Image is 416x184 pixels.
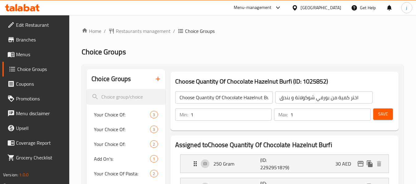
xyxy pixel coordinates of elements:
[2,135,70,150] a: Coverage Report
[374,159,384,168] button: delete
[94,170,150,177] span: Your Choice Of Pasta:
[234,4,272,11] div: Menu-management
[150,156,157,162] span: 1
[16,51,65,58] span: Menus
[180,155,389,173] div: Expand
[150,127,157,132] span: 3
[180,111,188,118] p: Min:
[87,137,165,151] div: Your Choice Of:2
[94,155,150,162] span: Add On's:
[87,151,165,166] div: Add On's:1
[87,107,165,122] div: Your Choice Of:3
[150,155,158,162] div: Choices
[175,140,394,150] h2: Assigned to Choose Quantity Of Chocolate Hazelnut Burfi
[104,27,106,35] li: /
[150,140,158,148] div: Choices
[16,36,65,43] span: Branches
[91,74,131,84] h2: Choice Groups
[19,171,29,179] span: 1.0.0
[82,27,404,35] nav: breadcrumb
[108,27,171,35] a: Restaurants management
[365,159,374,168] button: duplicate
[213,160,261,167] p: 250 Gram
[150,141,157,147] span: 2
[17,65,65,73] span: Choice Groups
[278,111,288,118] p: Max:
[356,159,365,168] button: edit
[16,154,65,161] span: Grocery Checklist
[2,91,70,106] a: Promotions
[406,4,407,11] span: j
[94,111,150,118] span: Your Choice Of:
[373,108,393,120] button: Save
[94,126,150,133] span: Your Choice Of:
[2,62,70,76] a: Choice Groups
[16,110,65,117] span: Menu disclaimer
[335,160,356,167] p: 30 AED
[82,45,126,59] span: Choice Groups
[87,166,165,181] div: Your Choice Of Pasta:2
[16,95,65,102] span: Promotions
[2,18,70,32] a: Edit Restaurant
[87,122,165,137] div: Your Choice Of:3
[150,111,158,118] div: Choices
[16,80,65,88] span: Coupons
[16,139,65,147] span: Coverage Report
[2,121,70,135] a: Upsell
[87,89,165,105] input: search
[94,140,150,148] span: Your Choice Of:
[82,27,101,35] a: Home
[2,32,70,47] a: Branches
[2,47,70,62] a: Menus
[2,150,70,165] a: Grocery Checklist
[150,170,158,177] div: Choices
[260,156,292,171] p: (ID: 2292951879)
[378,110,388,118] span: Save
[116,27,171,35] span: Restaurants management
[150,112,157,118] span: 3
[185,27,215,35] span: Choice Groups
[150,171,157,177] span: 2
[301,4,341,11] div: [GEOGRAPHIC_DATA]
[175,152,394,175] li: Expand
[2,76,70,91] a: Coupons
[3,171,18,179] span: Version:
[2,106,70,121] a: Menu disclaimer
[173,27,175,35] li: /
[16,124,65,132] span: Upsell
[175,76,394,86] h3: Choose Quantity Of Chocolate Hazelnut Burfi (ID: 1025852)
[16,21,65,29] span: Edit Restaurant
